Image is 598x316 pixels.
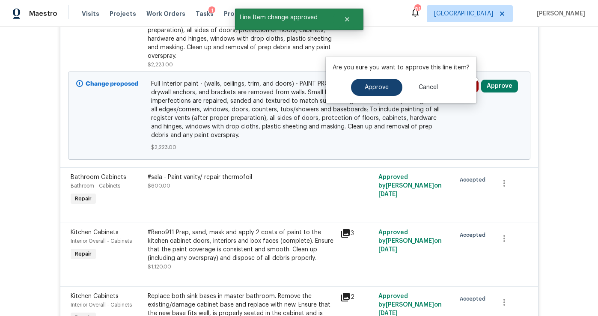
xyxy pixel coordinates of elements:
span: Accepted [460,231,489,239]
span: Bathroom Cabinets [71,174,126,180]
span: Accepted [460,176,489,184]
span: Interior Overall - Cabinets [71,302,132,307]
button: Cancel [405,79,452,96]
span: Maestro [29,9,57,18]
span: Visits [82,9,99,18]
span: Kitchen Cabinets [71,230,119,236]
p: Are you sure you want to approve this line item? [333,63,470,72]
span: [DATE] [378,191,398,197]
span: $2,223.00 [151,143,447,152]
span: $1,120.00 [148,264,171,269]
span: Cancel [419,84,438,91]
span: Tasks [196,11,214,17]
div: 1 [208,6,215,15]
span: Repair [71,250,95,258]
span: $600.00 [148,183,170,188]
span: Approved by [PERSON_NAME] on [378,230,442,253]
span: [DATE] [378,247,398,253]
span: Work Orders [146,9,185,18]
span: Projects [110,9,136,18]
div: #Reno911 Prep, sand, mask and apply 2 coats of paint to the kitchen cabinet doors, interiors and ... [148,228,335,262]
div: #sala - Paint vanity/ repair thermofoil [148,173,335,182]
span: Bathroom - Cabinets [71,183,120,188]
span: [PERSON_NAME] [533,9,585,18]
div: 2 [340,292,374,302]
button: Close [333,11,361,28]
span: Approve [365,84,389,91]
b: Change proposed [86,81,138,87]
span: Interior Overall - Cabinets [71,238,132,244]
span: Full Interior paint - (walls, ceilings, trim, and doors) - PAINT PROVIDED BY OPENDOOR. All nails,... [151,80,447,140]
button: Approve [481,80,518,92]
span: Line Item change approved [235,9,333,27]
span: Properties [224,9,257,18]
button: Approve [351,79,402,96]
span: Kitchen Cabinets [71,293,119,299]
div: 3 [340,228,374,238]
span: Repair [71,194,95,203]
div: 81 [414,5,420,14]
span: $2,223.00 [148,62,173,67]
span: Approved by [PERSON_NAME] on [378,174,442,197]
span: [GEOGRAPHIC_DATA] [434,9,493,18]
span: Accepted [460,295,489,303]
